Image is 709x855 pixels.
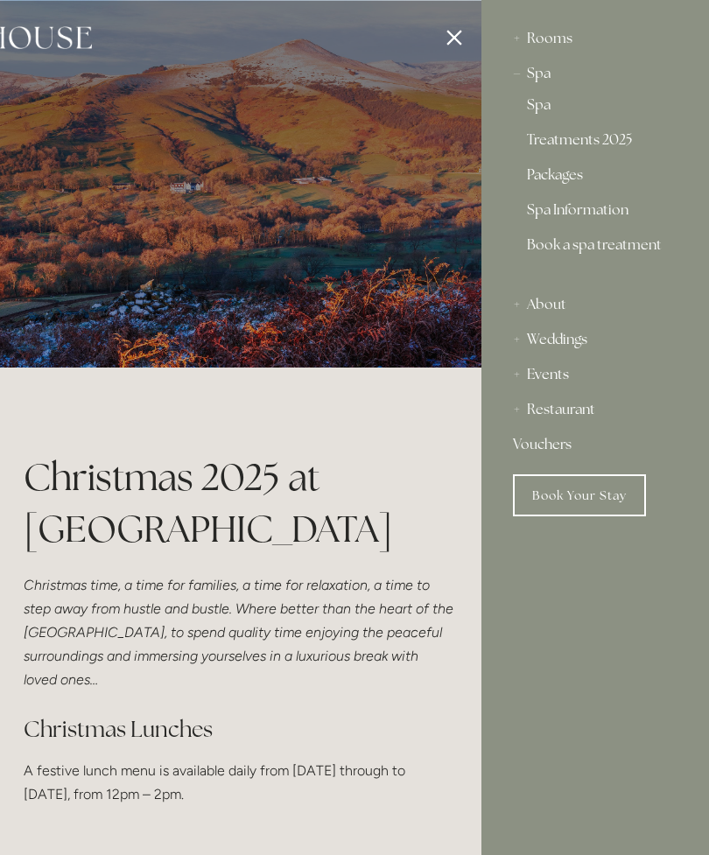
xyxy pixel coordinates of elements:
div: Events [513,357,677,392]
a: Book a spa treatment [527,238,663,266]
div: Spa [513,56,677,91]
a: Vouchers [513,427,677,462]
div: Restaurant [513,392,677,427]
a: Spa Information [527,203,663,224]
a: Treatments 2025 [527,133,663,154]
a: Book Your Stay [513,474,646,516]
a: Packages [527,168,663,189]
div: About [513,287,677,322]
div: Rooms [513,21,677,56]
a: Spa [527,98,663,119]
div: Weddings [513,322,677,357]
